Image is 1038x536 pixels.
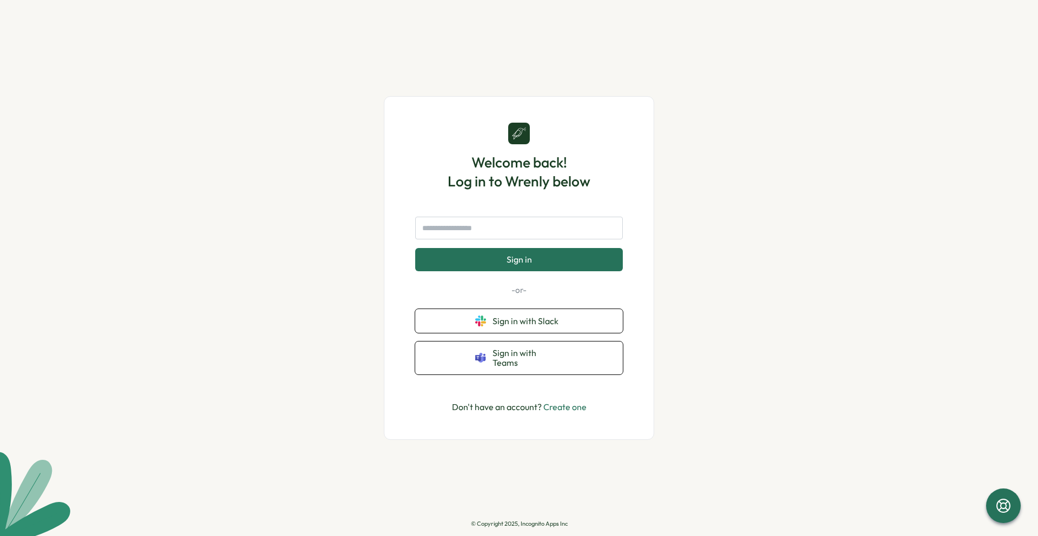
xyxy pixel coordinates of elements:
[543,401,587,412] a: Create one
[415,309,623,333] button: Sign in with Slack
[471,520,568,527] p: © Copyright 2025, Incognito Apps Inc
[415,248,623,271] button: Sign in
[493,348,563,368] span: Sign in with Teams
[415,284,623,296] p: -or-
[415,341,623,374] button: Sign in with Teams
[452,400,587,414] p: Don't have an account?
[448,153,590,191] h1: Welcome back! Log in to Wrenly below
[507,254,532,264] span: Sign in
[493,316,563,326] span: Sign in with Slack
